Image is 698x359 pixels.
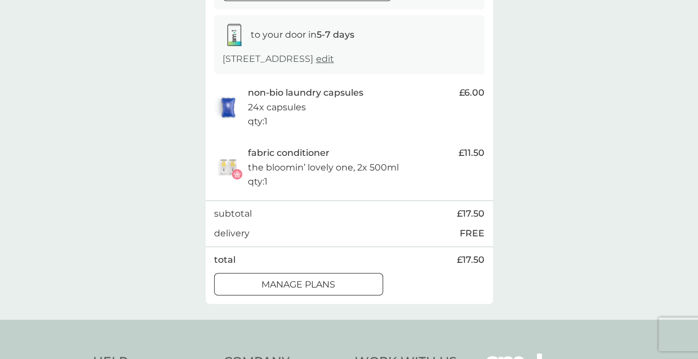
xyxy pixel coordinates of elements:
[248,146,330,160] p: fabric conditioner
[316,53,334,64] a: edit
[261,277,335,292] p: manage plans
[214,226,250,241] p: delivery
[248,86,363,100] p: non-bio laundry capsules
[460,226,484,241] p: FREE
[248,100,306,115] p: 24x capsules
[248,160,399,175] p: the bloomin’ lovely one, 2x 500ml
[457,253,484,267] span: £17.50
[457,207,484,221] span: £17.50
[459,146,484,160] span: £11.50
[317,29,354,40] strong: 5-7 days
[214,273,383,295] button: manage plans
[214,253,235,267] p: total
[251,29,354,40] span: to your door in
[248,174,268,189] p: qty : 1
[214,207,252,221] p: subtotal
[459,86,484,100] span: £6.00
[223,52,334,66] p: [STREET_ADDRESS]
[248,114,268,129] p: qty : 1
